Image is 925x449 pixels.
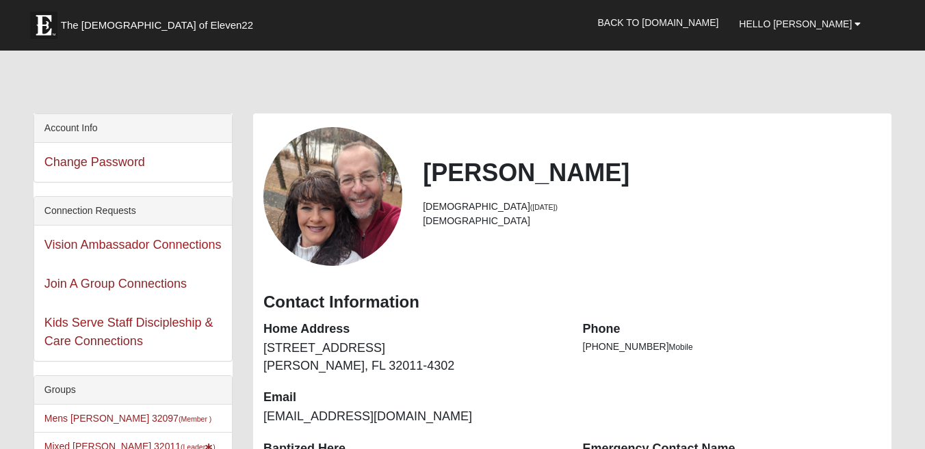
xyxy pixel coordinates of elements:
[739,18,852,29] span: Hello [PERSON_NAME]
[179,415,211,423] small: (Member )
[34,197,232,226] div: Connection Requests
[423,200,881,214] li: [DEMOGRAPHIC_DATA]
[30,12,57,39] img: Eleven22 logo
[44,277,187,290] a: Join A Group Connections
[530,203,558,211] small: ([DATE])
[23,5,297,39] a: The [DEMOGRAPHIC_DATA] of Eleven22
[44,155,145,169] a: Change Password
[44,413,212,424] a: Mens [PERSON_NAME] 32097(Member )
[263,127,402,266] a: View Fullsize Photo
[583,340,882,354] li: [PHONE_NUMBER]
[61,18,253,32] span: The [DEMOGRAPHIC_DATA] of Eleven22
[583,321,882,338] dt: Phone
[263,321,562,338] dt: Home Address
[263,292,881,312] h3: Contact Information
[263,340,562,375] dd: [STREET_ADDRESS] [PERSON_NAME], FL 32011-4302
[34,114,232,143] div: Account Info
[44,316,213,348] a: Kids Serve Staff Discipleship & Care Connections
[34,376,232,405] div: Groups
[669,342,693,352] span: Mobile
[588,5,729,40] a: Back to [DOMAIN_NAME]
[423,214,881,228] li: [DEMOGRAPHIC_DATA]
[263,408,562,426] dd: [EMAIL_ADDRESS][DOMAIN_NAME]
[423,158,881,187] h2: [PERSON_NAME]
[729,7,871,41] a: Hello [PERSON_NAME]
[263,389,562,407] dt: Email
[44,238,222,251] a: Vision Ambassador Connections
